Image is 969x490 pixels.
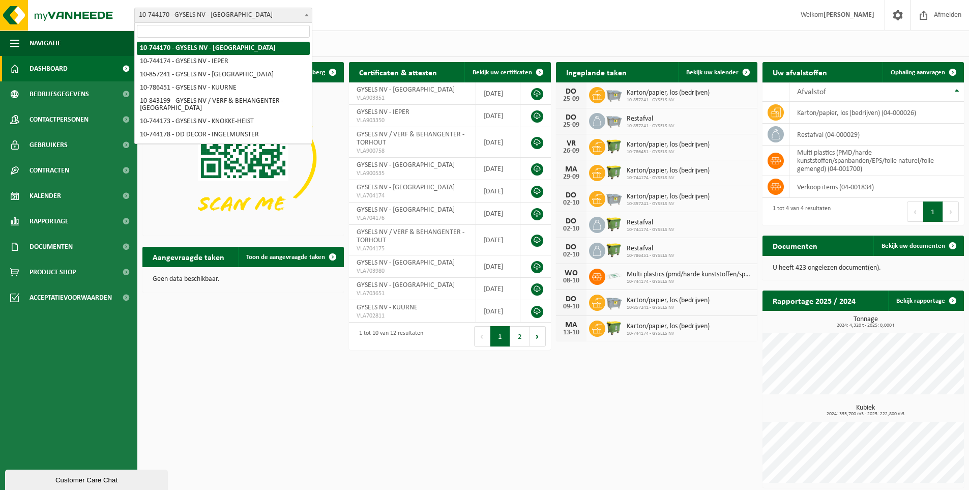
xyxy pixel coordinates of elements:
[357,147,468,155] span: VLA900758
[605,163,623,181] img: WB-1100-HPE-GN-50
[561,199,581,207] div: 02-10
[561,113,581,122] div: DO
[295,62,343,82] button: Verberg
[510,326,530,347] button: 2
[357,86,455,94] span: GYSELS NV - [GEOGRAPHIC_DATA]
[30,132,68,158] span: Gebruikers
[561,303,581,310] div: 09-10
[476,105,520,127] td: [DATE]
[357,108,409,116] span: GYSELS NV - IEPER
[627,97,710,103] span: 10-857241 - GYSELS NV
[464,62,550,82] a: Bekijk uw certificaten
[357,312,468,320] span: VLA702811
[627,115,674,123] span: Restafval
[627,253,674,259] span: 10-786451 - GYSELS NV
[357,161,455,169] span: GYSELS NV - [GEOGRAPHIC_DATA]
[605,189,623,207] img: WB-2500-GAL-GY-01
[476,278,520,300] td: [DATE]
[357,290,468,298] span: VLA703651
[561,174,581,181] div: 29-09
[789,176,964,198] td: verkoop items (04-001834)
[30,158,69,183] span: Contracten
[678,62,756,82] a: Bekijk uw kalender
[605,137,623,155] img: WB-1100-HPE-GN-51
[627,227,674,233] span: 10-744174 - GYSELS NV
[789,102,964,124] td: karton/papier, los (bedrijven) (04-000026)
[561,295,581,303] div: DO
[142,82,344,234] img: Download de VHEPlus App
[134,8,312,23] span: 10-744170 - GYSELS NV - VEURNE
[357,245,468,253] span: VLA704175
[762,291,866,310] h2: Rapportage 2025 / 2024
[873,236,963,256] a: Bekijk uw documenten
[768,412,964,417] span: 2024: 335,700 m3 - 2025: 222,800 m3
[768,405,964,417] h3: Kubiek
[30,56,68,81] span: Dashboard
[627,331,710,337] span: 10-744174 - GYSELS NV
[137,42,310,55] li: 10-744170 - GYSELS NV - [GEOGRAPHIC_DATA]
[137,115,310,128] li: 10-744173 - GYSELS NV - KNOKKE-HEIST
[357,304,418,311] span: GYSELS NV - KUURNE
[891,69,945,76] span: Ophaling aanvragen
[627,271,752,279] span: Multi plastics (pmd/harde kunststoffen/spanbanden/eps/folie naturel/folie gemeng...
[768,323,964,328] span: 2024: 4,320 t - 2025: 0,000 t
[768,200,831,223] div: 1 tot 4 van 4 resultaten
[30,107,89,132] span: Contactpersonen
[762,62,837,82] h2: Uw afvalstoffen
[923,201,943,222] button: 1
[627,245,674,253] span: Restafval
[238,247,343,267] a: Toon de aangevraagde taken
[357,281,455,289] span: GYSELS NV - [GEOGRAPHIC_DATA]
[943,201,959,222] button: Next
[490,326,510,347] button: 1
[30,209,69,234] span: Rapportage
[561,225,581,233] div: 02-10
[605,111,623,129] img: WB-2500-GAL-GY-01
[907,201,923,222] button: Previous
[357,259,455,267] span: GYSELS NV - [GEOGRAPHIC_DATA]
[561,217,581,225] div: DO
[354,325,423,348] div: 1 tot 10 van 12 resultaten
[357,214,468,222] span: VLA704176
[561,277,581,284] div: 08-10
[5,468,170,490] iframe: chat widget
[627,149,710,155] span: 10-786451 - GYSELS NV
[530,326,546,347] button: Next
[357,169,468,178] span: VLA900535
[627,201,710,207] span: 10-857241 - GYSELS NV
[357,184,455,191] span: GYSELS NV - [GEOGRAPHIC_DATA]
[561,139,581,148] div: VR
[137,68,310,81] li: 10-857241 - GYSELS NV - [GEOGRAPHIC_DATA]
[627,219,674,227] span: Restafval
[476,203,520,225] td: [DATE]
[476,180,520,203] td: [DATE]
[30,31,61,56] span: Navigatie
[246,254,325,261] span: Toon de aangevraagde taken
[135,8,312,22] span: 10-744170 - GYSELS NV - VEURNE
[888,291,963,311] a: Bekijk rapportage
[561,251,581,258] div: 02-10
[556,62,637,82] h2: Ingeplande taken
[137,95,310,115] li: 10-843199 - GYSELS NV / VERF & BEHANGENTER - [GEOGRAPHIC_DATA]
[153,276,334,283] p: Geen data beschikbaar.
[349,62,447,82] h2: Certificaten & attesten
[627,89,710,97] span: Karton/papier, los (bedrijven)
[476,158,520,180] td: [DATE]
[605,293,623,310] img: WB-2500-GAL-GY-01
[605,319,623,336] img: WB-1100-HPE-GN-50
[357,206,455,214] span: GYSELS NV - [GEOGRAPHIC_DATA]
[797,88,826,96] span: Afvalstof
[476,255,520,278] td: [DATE]
[686,69,739,76] span: Bekijk uw kalender
[627,175,710,181] span: 10-744174 - GYSELS NV
[30,260,76,285] span: Product Shop
[476,127,520,158] td: [DATE]
[30,183,61,209] span: Kalender
[30,234,73,260] span: Documenten
[474,326,490,347] button: Previous
[561,96,581,103] div: 25-09
[627,323,710,331] span: Karton/papier, los (bedrijven)
[137,128,310,141] li: 10-744178 - DD DECOR - INGELMUNSTER
[824,11,874,19] strong: [PERSON_NAME]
